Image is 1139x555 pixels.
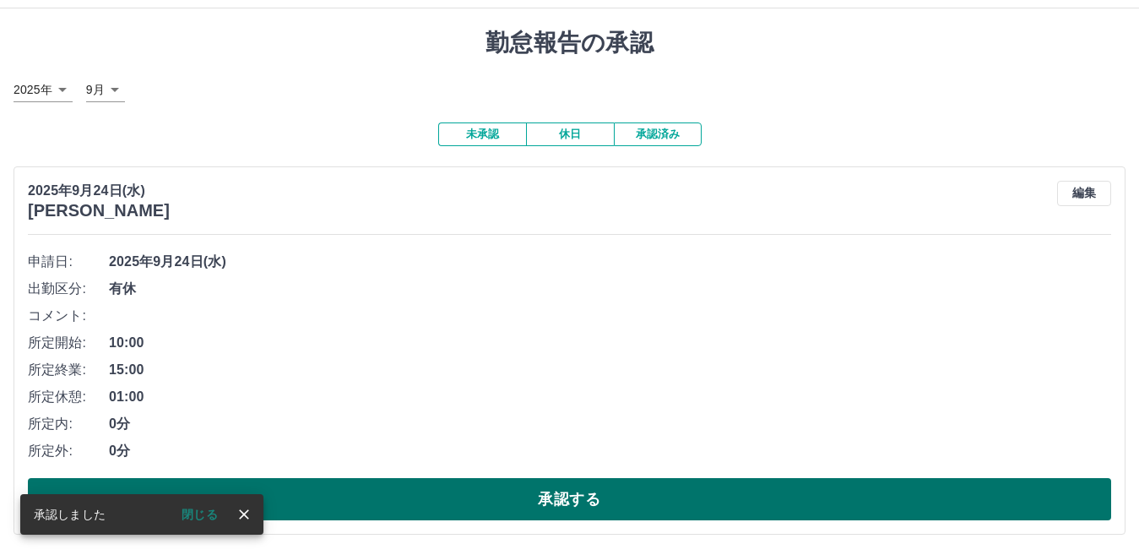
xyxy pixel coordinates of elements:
[109,333,1111,353] span: 10:00
[28,252,109,272] span: 申請日:
[109,414,1111,434] span: 0分
[109,279,1111,299] span: 有休
[1057,181,1111,206] button: 編集
[28,279,109,299] span: 出勤区分:
[526,122,614,146] button: 休日
[28,414,109,434] span: 所定内:
[28,306,109,326] span: コメント:
[438,122,526,146] button: 未承認
[28,333,109,353] span: 所定開始:
[28,201,170,220] h3: [PERSON_NAME]
[109,360,1111,380] span: 15:00
[231,502,257,527] button: close
[28,181,170,201] p: 2025年9月24日(水)
[28,387,109,407] span: 所定休憩:
[28,478,1111,520] button: 承認する
[14,29,1125,57] h1: 勤怠報告の承認
[109,387,1111,407] span: 01:00
[86,78,125,102] div: 9月
[168,502,231,527] button: 閉じる
[109,252,1111,272] span: 2025年9月24日(水)
[34,499,106,530] div: 承認しました
[28,360,109,380] span: 所定終業:
[28,441,109,461] span: 所定外:
[614,122,702,146] button: 承認済み
[109,441,1111,461] span: 0分
[14,78,73,102] div: 2025年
